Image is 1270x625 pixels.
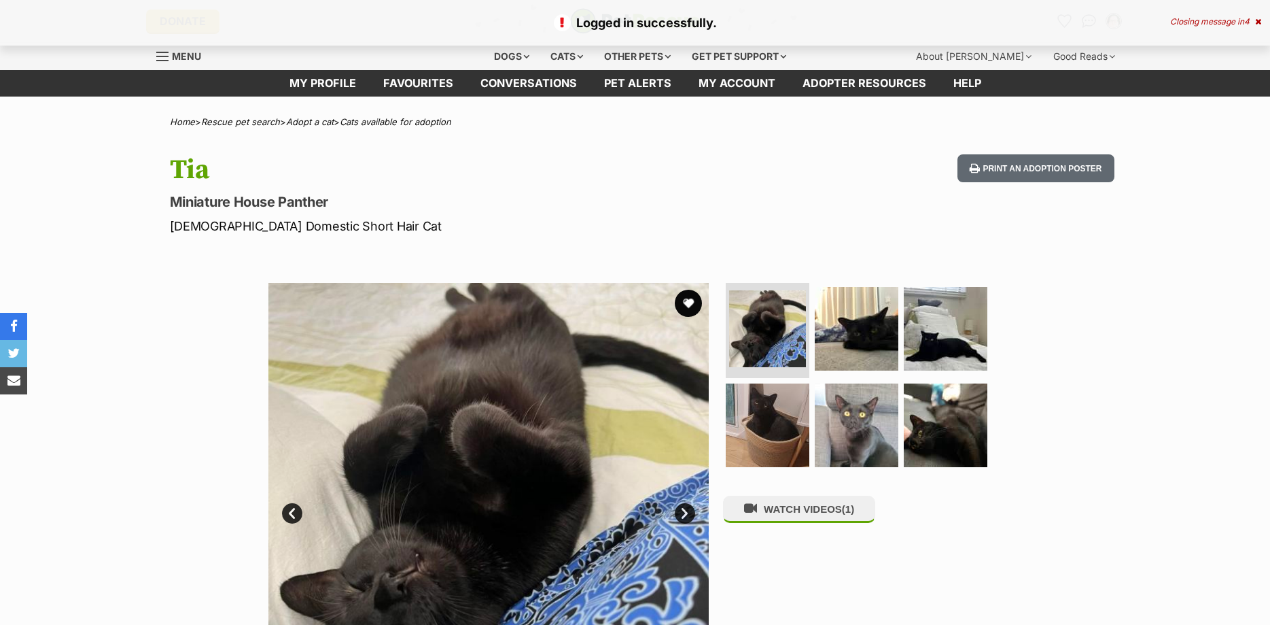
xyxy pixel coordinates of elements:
[842,503,854,515] span: (1)
[675,290,702,317] button: favourite
[723,496,875,522] button: WATCH VIDEOS(1)
[685,70,789,97] a: My account
[1244,16,1250,27] span: 4
[340,116,451,127] a: Cats available for adoption
[541,43,593,70] div: Cats
[789,70,940,97] a: Adopter resources
[1044,43,1125,70] div: Good Reads
[484,43,539,70] div: Dogs
[682,43,796,70] div: Get pet support
[370,70,467,97] a: Favourites
[595,43,680,70] div: Other pets
[170,217,745,235] p: [DEMOGRAPHIC_DATA] Domestic Short Hair Cat
[14,14,1256,32] p: Logged in successfully.
[904,287,987,371] img: Photo of Tia
[675,503,695,524] a: Next
[726,384,809,467] img: Photo of Tia
[172,50,201,62] span: Menu
[170,116,195,127] a: Home
[170,192,745,212] p: Miniature House Panther
[276,70,370,97] a: My profile
[170,154,745,186] h1: Tia
[904,384,987,467] img: Photo of Tia
[156,43,211,67] a: Menu
[136,117,1135,127] div: > > >
[940,70,995,97] a: Help
[590,70,685,97] a: Pet alerts
[815,287,898,371] img: Photo of Tia
[815,384,898,467] img: Photo of Tia
[1170,17,1261,27] div: Closing message in
[906,43,1041,70] div: About [PERSON_NAME]
[201,116,280,127] a: Rescue pet search
[286,116,334,127] a: Adopt a cat
[467,70,590,97] a: conversations
[729,290,806,367] img: Photo of Tia
[282,503,302,524] a: Prev
[957,154,1114,182] button: Print an adoption poster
